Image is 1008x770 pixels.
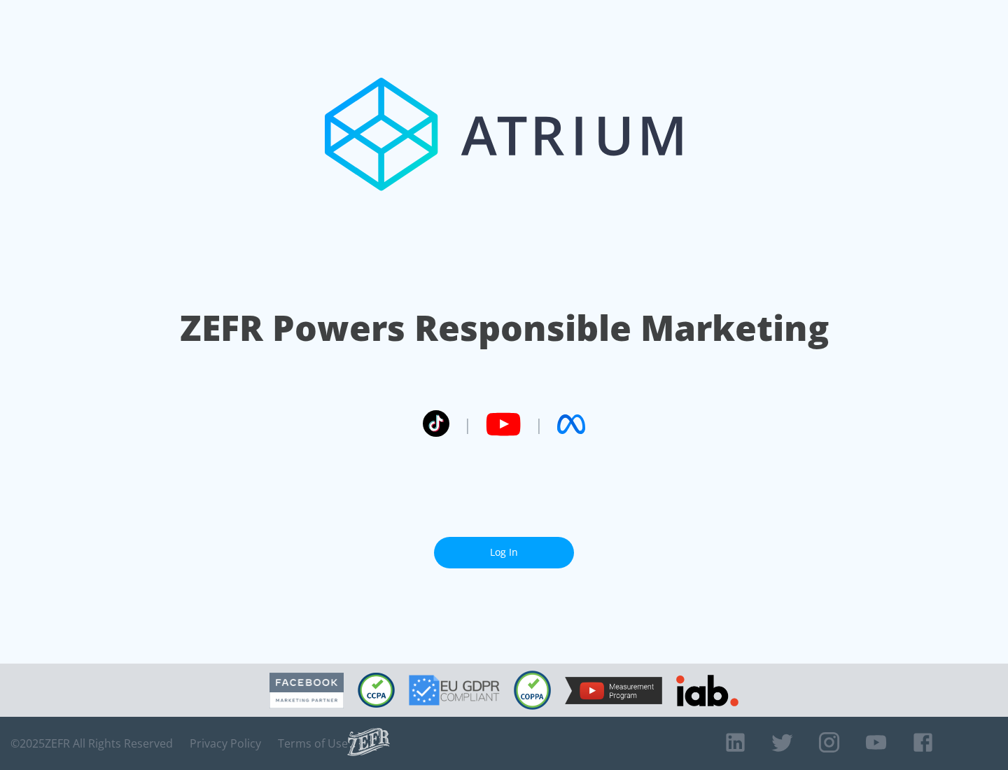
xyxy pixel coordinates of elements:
span: © 2025 ZEFR All Rights Reserved [10,736,173,750]
img: CCPA Compliant [358,673,395,708]
a: Terms of Use [278,736,348,750]
img: Facebook Marketing Partner [269,673,344,708]
img: GDPR Compliant [409,675,500,706]
img: YouTube Measurement Program [565,677,662,704]
span: | [463,414,472,435]
span: | [535,414,543,435]
h1: ZEFR Powers Responsible Marketing [180,304,829,352]
img: IAB [676,675,738,706]
a: Log In [434,537,574,568]
img: COPPA Compliant [514,671,551,710]
a: Privacy Policy [190,736,261,750]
